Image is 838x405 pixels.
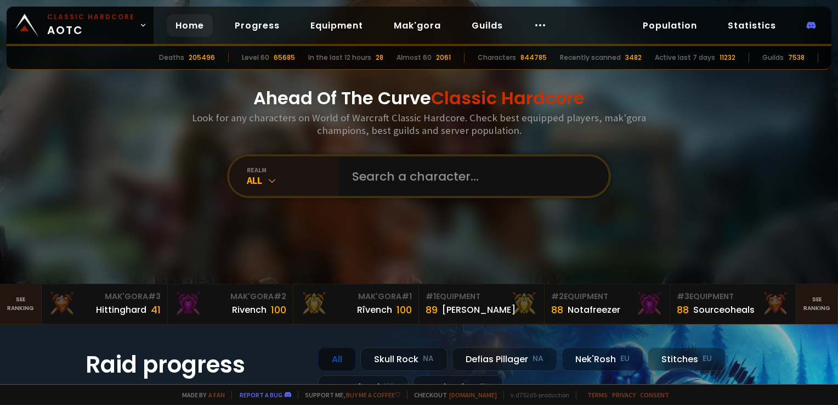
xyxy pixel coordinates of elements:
div: Doomhowl [318,375,409,399]
span: Classic Hardcore [431,86,585,110]
a: #1Equipment89[PERSON_NAME] [419,284,545,324]
div: 7538 [788,53,805,63]
div: Guilds [762,53,784,63]
div: [PERSON_NAME] [442,303,516,317]
div: Soulseeker [413,375,503,399]
div: Defias Pillager [452,347,557,371]
a: #2Equipment88Notafreezer [545,284,670,324]
div: 205496 [189,53,215,63]
span: v. d752d5 - production [503,391,569,399]
a: Privacy [612,391,636,399]
div: realm [247,166,339,174]
a: [DOMAIN_NAME] [449,391,497,399]
div: Characters [478,53,516,63]
span: # 2 [274,291,286,302]
a: Buy me a coffee [346,391,400,399]
span: Made by [175,391,225,399]
div: 65685 [274,53,295,63]
div: Mak'Gora [48,291,160,302]
a: Equipment [302,14,372,37]
div: Equipment [426,291,537,302]
div: Skull Rock [360,347,448,371]
span: # 2 [551,291,564,302]
a: Mak'Gora#2Rivench100 [168,284,293,324]
span: # 3 [148,291,161,302]
div: Rîvench [357,303,392,317]
small: NA [423,353,434,364]
small: NA [533,353,543,364]
a: Statistics [719,14,785,37]
div: 28 [376,53,383,63]
a: Classic HardcoreAOTC [7,7,154,44]
small: EU [703,353,712,364]
span: # 1 [426,291,436,302]
div: 89 [426,302,438,317]
div: All [247,174,339,187]
div: Sourceoheals [693,303,755,317]
input: Search a character... [346,156,596,196]
h1: Raid progress [86,347,305,382]
a: Mak'Gora#1Rîvench100 [293,284,419,324]
div: Mak'Gora [174,291,286,302]
small: EU [620,353,630,364]
a: Seeranking [796,284,838,324]
a: Progress [226,14,288,37]
span: Checkout [407,391,497,399]
div: 11232 [720,53,735,63]
a: #3Equipment88Sourceoheals [670,284,796,324]
div: Almost 60 [397,53,432,63]
div: 41 [151,302,161,317]
a: Mak'Gora#3Hittinghard41 [42,284,167,324]
a: a fan [208,391,225,399]
span: # 3 [677,291,689,302]
div: Equipment [551,291,663,302]
small: EU [480,381,489,392]
a: Terms [587,391,608,399]
div: Nek'Rosh [562,347,643,371]
div: In the last 12 hours [308,53,371,63]
div: Mak'Gora [300,291,412,302]
div: All [318,347,356,371]
div: Deaths [159,53,184,63]
div: Hittinghard [96,303,146,317]
a: Report a bug [240,391,282,399]
a: Population [634,14,706,37]
div: Active last 7 days [655,53,715,63]
div: 844785 [520,53,547,63]
span: AOTC [47,12,135,38]
span: Support me, [298,391,400,399]
small: NA [384,381,395,392]
div: 2061 [436,53,451,63]
div: 100 [397,302,412,317]
div: Stitches [648,347,726,371]
div: 88 [551,302,563,317]
div: 100 [271,302,286,317]
a: Guilds [463,14,512,37]
div: 88 [677,302,689,317]
a: Home [167,14,213,37]
div: 3482 [625,53,642,63]
div: Recently scanned [560,53,621,63]
span: # 1 [401,291,412,302]
div: Equipment [677,291,789,302]
a: Consent [640,391,669,399]
a: Mak'gora [385,14,450,37]
small: Classic Hardcore [47,12,135,22]
div: Notafreezer [568,303,620,317]
h1: Ahead Of The Curve [253,85,585,111]
div: Rivench [232,303,267,317]
h3: Look for any characters on World of Warcraft Classic Hardcore. Check best equipped players, mak'g... [188,111,650,137]
div: Level 60 [242,53,269,63]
